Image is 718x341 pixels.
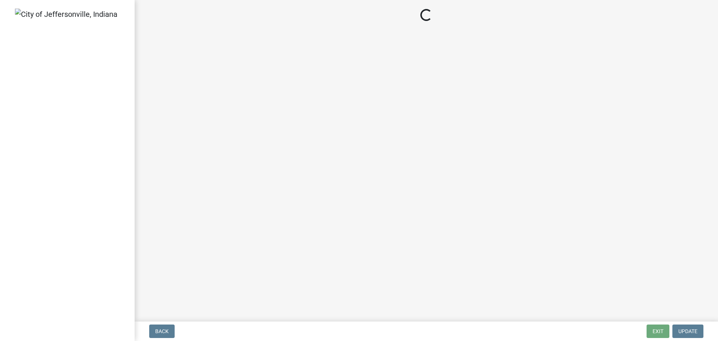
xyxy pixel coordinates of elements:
[647,325,669,338] button: Exit
[15,9,117,20] img: City of Jeffersonville, Indiana
[155,328,169,334] span: Back
[678,328,697,334] span: Update
[672,325,703,338] button: Update
[149,325,175,338] button: Back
